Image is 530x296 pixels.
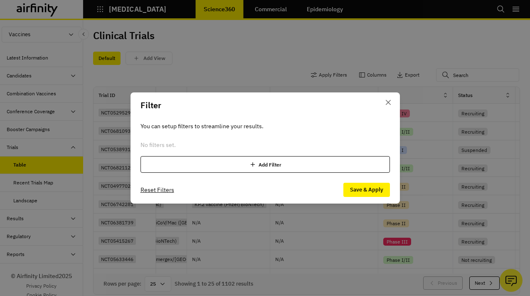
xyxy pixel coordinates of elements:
[141,122,390,131] p: You can setup filters to streamline your results.
[141,156,390,173] div: Add Filter
[141,183,174,197] button: Reset Filters
[131,92,400,118] header: Filter
[141,141,390,149] div: No filters set.
[343,183,390,197] button: Save & Apply
[382,96,395,109] button: Close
